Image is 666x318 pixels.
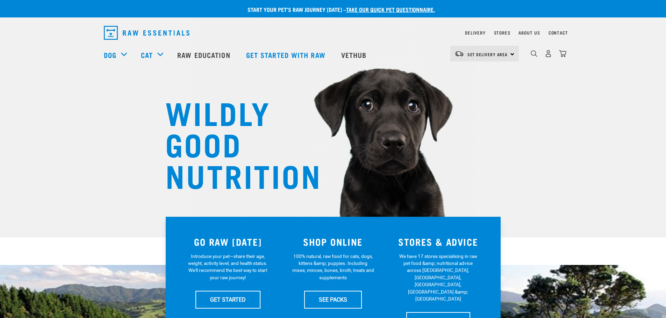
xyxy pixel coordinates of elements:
[104,50,116,60] a: Dog
[104,26,189,40] img: Raw Essentials Logo
[285,236,381,247] h3: SHOP ONLINE
[170,41,239,69] a: Raw Education
[187,253,269,281] p: Introduce your pet—share their age, weight, activity level, and health status. We'll recommend th...
[390,236,487,247] h3: STORES & ADVICE
[531,50,537,57] img: home-icon-1@2x.png
[465,31,485,34] a: Delivery
[195,291,260,308] a: GET STARTED
[141,50,153,60] a: Cat
[346,8,435,11] a: take our quick pet questionnaire.
[397,253,479,303] p: We have 17 stores specialising in raw pet food &amp; nutritional advice across [GEOGRAPHIC_DATA],...
[545,50,552,57] img: user.png
[98,23,568,43] nav: dropdown navigation
[334,41,375,69] a: Vethub
[165,96,305,190] h1: WILDLY GOOD NUTRITION
[518,31,540,34] a: About Us
[454,51,464,57] img: van-moving.png
[549,31,568,34] a: Contact
[180,236,277,247] h3: GO RAW [DATE]
[304,291,362,308] a: SEE PACKS
[467,53,508,56] span: Set Delivery Area
[239,41,334,69] a: Get started with Raw
[292,253,374,281] p: 100% natural, raw food for cats, dogs, kittens &amp; puppies. Including mixes, minces, bones, bro...
[494,31,510,34] a: Stores
[559,50,566,57] img: home-icon@2x.png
